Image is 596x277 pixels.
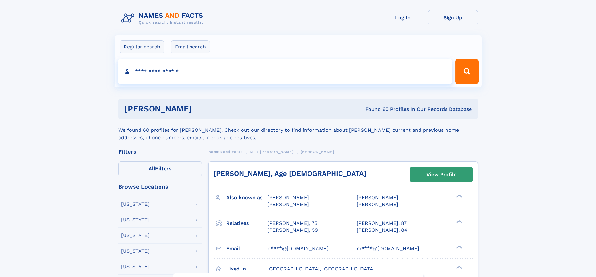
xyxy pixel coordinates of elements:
[226,243,267,254] h3: Email
[121,264,150,269] div: [US_STATE]
[121,202,150,207] div: [US_STATE]
[267,227,318,234] a: [PERSON_NAME], 59
[428,10,478,25] a: Sign Up
[226,192,267,203] h3: Also known as
[267,266,375,272] span: [GEOGRAPHIC_DATA], [GEOGRAPHIC_DATA]
[267,195,309,200] span: [PERSON_NAME]
[121,217,150,222] div: [US_STATE]
[378,10,428,25] a: Log In
[118,184,202,190] div: Browse Locations
[260,150,293,154] span: [PERSON_NAME]
[125,105,279,113] h1: [PERSON_NAME]
[121,249,150,254] div: [US_STATE]
[226,264,267,274] h3: Lived in
[214,170,366,177] a: [PERSON_NAME], Age [DEMOGRAPHIC_DATA]
[118,59,453,84] input: search input
[357,227,407,234] a: [PERSON_NAME], 84
[260,148,293,156] a: [PERSON_NAME]
[149,166,155,171] span: All
[357,201,398,207] span: [PERSON_NAME]
[171,40,210,53] label: Email search
[410,167,472,182] a: View Profile
[267,201,309,207] span: [PERSON_NAME]
[208,148,243,156] a: Names and Facts
[357,220,407,227] a: [PERSON_NAME], 87
[120,40,164,53] label: Regular search
[455,220,462,224] div: ❯
[118,119,478,141] div: We found 60 profiles for [PERSON_NAME]. Check out our directory to find information about [PERSON...
[426,167,456,182] div: View Profile
[250,148,253,156] a: M
[301,150,334,154] span: [PERSON_NAME]
[455,59,478,84] button: Search Button
[121,233,150,238] div: [US_STATE]
[455,194,462,198] div: ❯
[118,161,202,176] label: Filters
[455,245,462,249] div: ❯
[278,106,472,113] div: Found 60 Profiles In Our Records Database
[267,220,317,227] a: [PERSON_NAME], 75
[118,10,208,27] img: Logo Names and Facts
[250,150,253,154] span: M
[226,218,267,229] h3: Relatives
[118,149,202,155] div: Filters
[357,195,398,200] span: [PERSON_NAME]
[455,265,462,269] div: ❯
